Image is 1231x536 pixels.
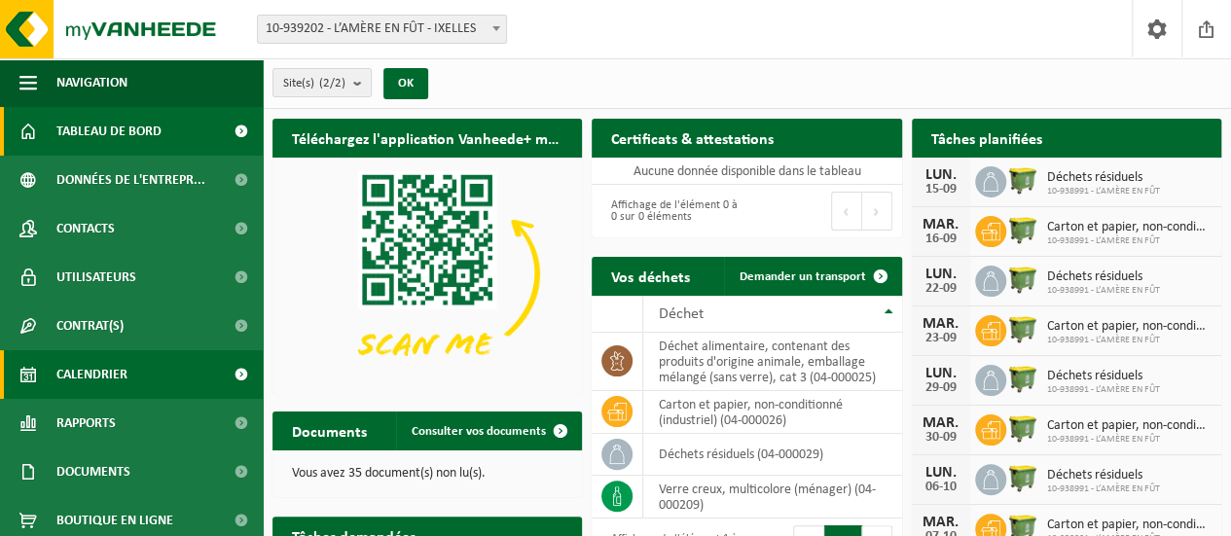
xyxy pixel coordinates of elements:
[1047,335,1212,346] span: 10-938991 - L’AMÈRE EN FÛT
[1006,461,1039,494] img: WB-1100-HPE-GN-50
[922,381,960,395] div: 29-09
[1047,186,1160,197] span: 10-938991 - L’AMÈRE EN FÛT
[56,58,127,107] span: Navigation
[1006,213,1039,246] img: WB-1100-HPE-GN-50
[592,158,901,185] td: Aucune donnée disponible dans le tableau
[56,350,127,399] span: Calendrier
[1047,518,1212,533] span: Carton et papier, non-conditionné (industriel)
[912,119,1062,157] h2: Tâches planifiées
[740,270,866,283] span: Demander un transport
[1047,319,1212,335] span: Carton et papier, non-conditionné (industriel)
[724,257,900,296] a: Demander un transport
[412,425,546,438] span: Consulter vos documents
[922,167,960,183] div: LUN.
[283,69,345,98] span: Site(s)
[862,192,892,231] button: Next
[396,411,580,450] a: Consulter vos documents
[1047,468,1160,483] span: Déchets résiduels
[643,333,901,391] td: déchet alimentaire, contenant des produits d'origine animale, emballage mélangé (sans verre), cat...
[383,68,428,99] button: OK
[922,431,960,445] div: 30-09
[56,302,124,350] span: Contrat(s)
[56,253,136,302] span: Utilisateurs
[1006,312,1039,345] img: WB-1100-HPE-GN-50
[56,399,116,447] span: Rapports
[643,391,901,434] td: carton et papier, non-conditionné (industriel) (04-000026)
[272,158,582,390] img: Download de VHEPlus App
[56,107,162,156] span: Tableau de bord
[1006,362,1039,395] img: WB-1100-HPE-GN-50
[1047,269,1160,285] span: Déchets résiduels
[1047,285,1160,297] span: 10-938991 - L’AMÈRE EN FÛT
[1047,434,1212,446] span: 10-938991 - L’AMÈRE EN FÛT
[1047,170,1160,186] span: Déchets résiduels
[1047,235,1212,247] span: 10-938991 - L’AMÈRE EN FÛT
[272,411,386,449] h2: Documents
[1047,369,1160,384] span: Déchets résiduels
[643,434,901,476] td: déchets résiduels (04-000029)
[258,16,506,43] span: 10-939202 - L’AMÈRE EN FÛT - IXELLES
[592,119,792,157] h2: Certificats & attestations
[272,68,372,97] button: Site(s)(2/2)
[831,192,862,231] button: Previous
[922,515,960,530] div: MAR.
[1047,384,1160,396] span: 10-938991 - L’AMÈRE EN FÛT
[1047,220,1212,235] span: Carton et papier, non-conditionné (industriel)
[56,204,115,253] span: Contacts
[922,465,960,481] div: LUN.
[922,217,960,232] div: MAR.
[922,481,960,494] div: 06-10
[56,447,130,496] span: Documents
[922,366,960,381] div: LUN.
[56,156,205,204] span: Données de l'entrepr...
[1047,418,1212,434] span: Carton et papier, non-conditionné (industriel)
[922,232,960,246] div: 16-09
[601,190,737,232] div: Affichage de l'élément 0 à 0 sur 0 éléments
[1047,483,1160,495] span: 10-938991 - L’AMÈRE EN FÛT
[272,119,582,157] h2: Téléchargez l'application Vanheede+ maintenant!
[922,332,960,345] div: 23-09
[292,467,562,481] p: Vous avez 35 document(s) non lu(s).
[1006,163,1039,197] img: WB-1100-HPE-GN-50
[1006,411,1039,445] img: WB-1100-HPE-GN-50
[658,306,703,322] span: Déchet
[922,282,960,296] div: 22-09
[319,77,345,89] count: (2/2)
[922,415,960,431] div: MAR.
[922,183,960,197] div: 15-09
[643,476,901,518] td: verre creux, multicolore (ménager) (04-000209)
[1006,263,1039,296] img: WB-1100-HPE-GN-50
[257,15,507,44] span: 10-939202 - L’AMÈRE EN FÛT - IXELLES
[592,257,708,295] h2: Vos déchets
[922,267,960,282] div: LUN.
[922,316,960,332] div: MAR.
